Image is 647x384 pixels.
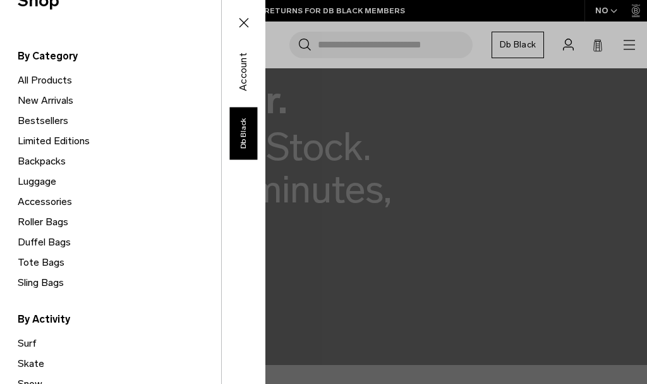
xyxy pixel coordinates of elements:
a: Backpacks [18,151,221,171]
span: By Category [18,49,221,64]
a: Roller Bags [18,212,221,232]
a: Limited Editions [18,131,221,151]
a: Accessories [18,192,221,212]
a: Sling Bags [18,273,221,293]
a: Surf [18,333,221,354]
a: Db Black [229,107,257,159]
a: Bestsellers [18,111,221,131]
span: Account [236,53,251,91]
span: By Activity [18,312,221,327]
a: Luggage [18,171,221,192]
a: Duffel Bags [18,232,221,252]
a: Account [231,64,257,79]
a: All Products [18,70,221,90]
a: New Arrivals [18,90,221,111]
a: Skate [18,354,221,374]
a: Tote Bags [18,252,221,273]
